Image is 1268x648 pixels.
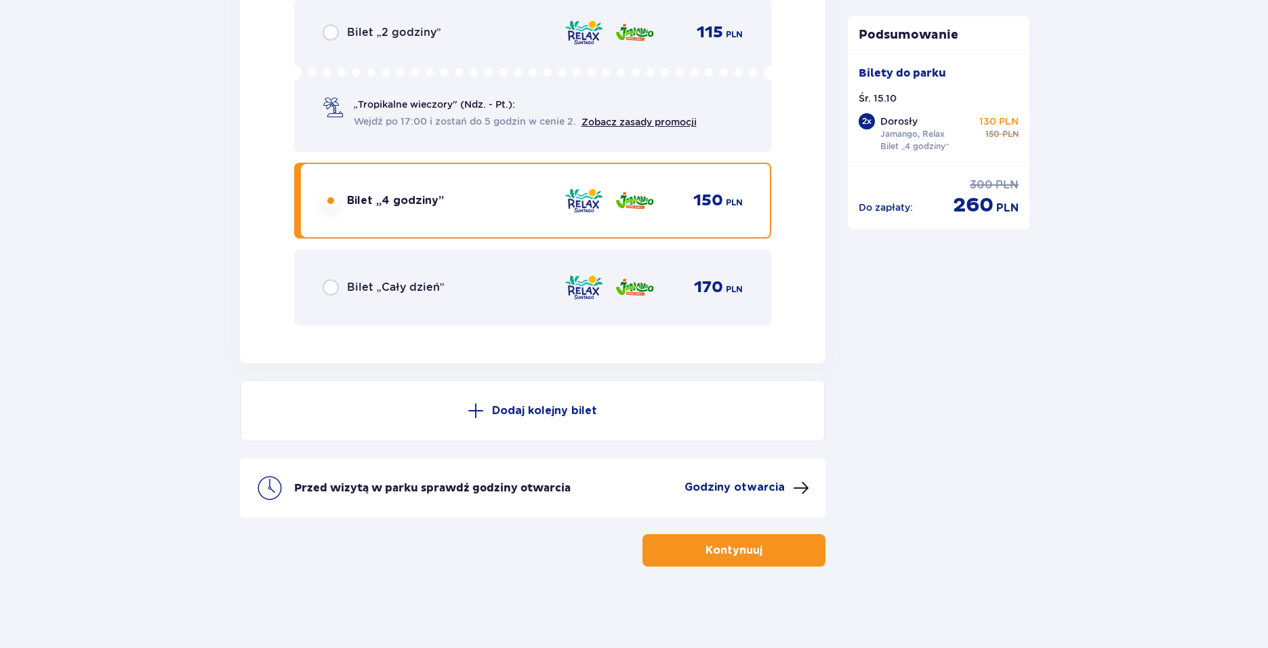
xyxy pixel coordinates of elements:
button: Kontynuuj [642,534,825,567]
p: Podsumowanie [848,27,1029,43]
p: Przed wizytą w parku sprawdź godziny otwarcia [294,481,571,495]
img: zone logo [564,186,604,215]
p: 300 [970,178,993,193]
div: 2 x [859,113,875,129]
p: 150 [693,190,723,211]
p: Do zapłaty : [859,201,913,214]
p: 150 [985,128,1000,140]
p: PLN [726,28,743,41]
p: Dodaj kolejny bilet [492,403,597,418]
p: Jamango, Relax [880,128,945,140]
p: Kontynuuj [705,543,762,558]
img: zone logo [615,273,655,302]
button: Godziny otwarcia [684,480,809,496]
p: PLN [996,178,1019,193]
img: zone logo [615,18,655,47]
p: PLN [726,283,743,296]
p: 130 PLN [979,115,1019,128]
p: Bilet „2 godziny” [347,25,441,40]
p: Dorosły [880,115,918,128]
button: Dodaj kolejny bilet [240,380,826,442]
img: zone logo [564,273,604,302]
p: Godziny otwarcia [684,480,785,495]
p: Śr. 15.10 [859,92,897,105]
p: 170 [694,277,723,298]
p: 260 [953,193,994,218]
p: 115 [697,22,723,43]
p: „Tropikalne wieczory" (Ndz. - Pt.): [354,98,515,111]
p: PLN [1002,128,1019,140]
p: Bilet „4 godziny” [347,193,444,208]
span: Wejdź po 17:00 i zostań do 5 godzin w cenie 2. [354,115,576,128]
p: PLN [726,197,743,209]
img: clock icon [256,474,283,502]
p: PLN [996,201,1019,216]
img: zone logo [564,18,604,47]
p: Bilet „Cały dzień” [347,280,445,295]
img: zone logo [615,186,655,215]
a: Zobacz zasady promocji [581,117,697,127]
p: Bilety do parku [859,66,946,81]
p: Bilet „4 godziny” [880,140,949,153]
